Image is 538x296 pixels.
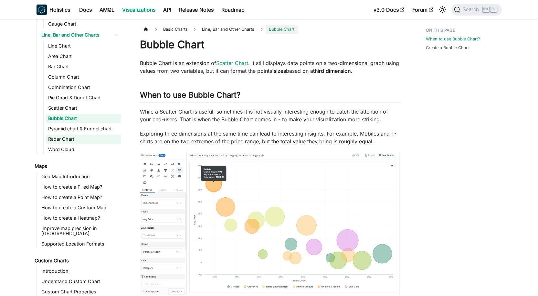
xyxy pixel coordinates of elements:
[46,52,121,61] a: Area Chart
[46,124,121,133] a: Pyramid chart & Funnel chart
[75,5,96,15] a: Docs
[175,5,217,15] a: Release Notes
[96,5,118,15] a: AMQL
[39,214,121,223] a: How to create a Heatmap?
[46,104,121,113] a: Scatter Chart
[46,41,121,50] a: Line Chart
[199,25,258,34] span: Line, Bar and Other Charts
[39,277,121,286] a: Understand Custom Chart
[46,19,121,28] a: Gauge Chart
[140,59,400,75] p: Bubble Chart is an extension of . It still displays data points on a two-dimensional graph using ...
[451,4,501,16] button: Search (Ctrl+K)
[370,5,408,15] a: v3.0 Docs
[140,25,400,34] nav: Breadcrumbs
[33,256,121,265] a: Custom Charts
[46,83,121,92] a: Combination Chart
[266,25,298,34] span: Bubble Chart
[39,30,121,40] a: Line, Bar and Other Charts
[274,68,286,74] strong: sizes
[39,203,121,212] a: How to create a Custom Map
[39,172,121,181] a: Geo Map Introduction
[118,5,159,15] a: Visualizations
[37,5,70,15] a: HolisticsHolistics
[159,5,175,15] a: API
[140,38,400,51] h1: Bubble Chart
[140,130,400,145] p: Exploring three dimensions at the same time can lead to interesting insights. For example, Mobile...
[49,6,70,14] b: Holistics
[140,90,400,103] h2: When to use Bubble Chart?
[33,162,121,171] a: Maps
[437,5,448,15] button: Switch between dark and light mode (currently light mode)
[39,182,121,192] a: How to create a Filled Map?
[46,93,121,102] a: Pie Chart & Donut Chart
[46,114,121,123] a: Bubble Chart
[426,36,480,42] a: When to use Bubble Chart?
[39,239,121,248] a: Supported Location Formats
[313,68,352,74] strong: third dimension.
[39,193,121,202] a: How to create a Point Map?
[426,45,469,51] a: Create a Bubble Chart
[140,108,400,123] p: While a Scatter Chart is useful, sometimes it is not visually interesting enough to catch the att...
[460,7,483,13] span: Search
[140,25,152,34] a: Home page
[216,60,248,66] a: Scatter Chart
[46,72,121,82] a: Column Chart
[160,25,191,34] span: Basic Charts
[37,5,47,15] img: Holistics
[491,6,497,12] kbd: K
[39,267,121,276] a: Introduction
[30,19,127,296] nav: Docs sidebar
[46,62,121,71] a: Bar Chart
[217,5,248,15] a: Roadmap
[46,135,121,144] a: Radar Chart
[408,5,437,15] a: Forum
[39,224,121,238] a: Improve map precision in [GEOGRAPHIC_DATA]
[46,145,121,154] a: Word Cloud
